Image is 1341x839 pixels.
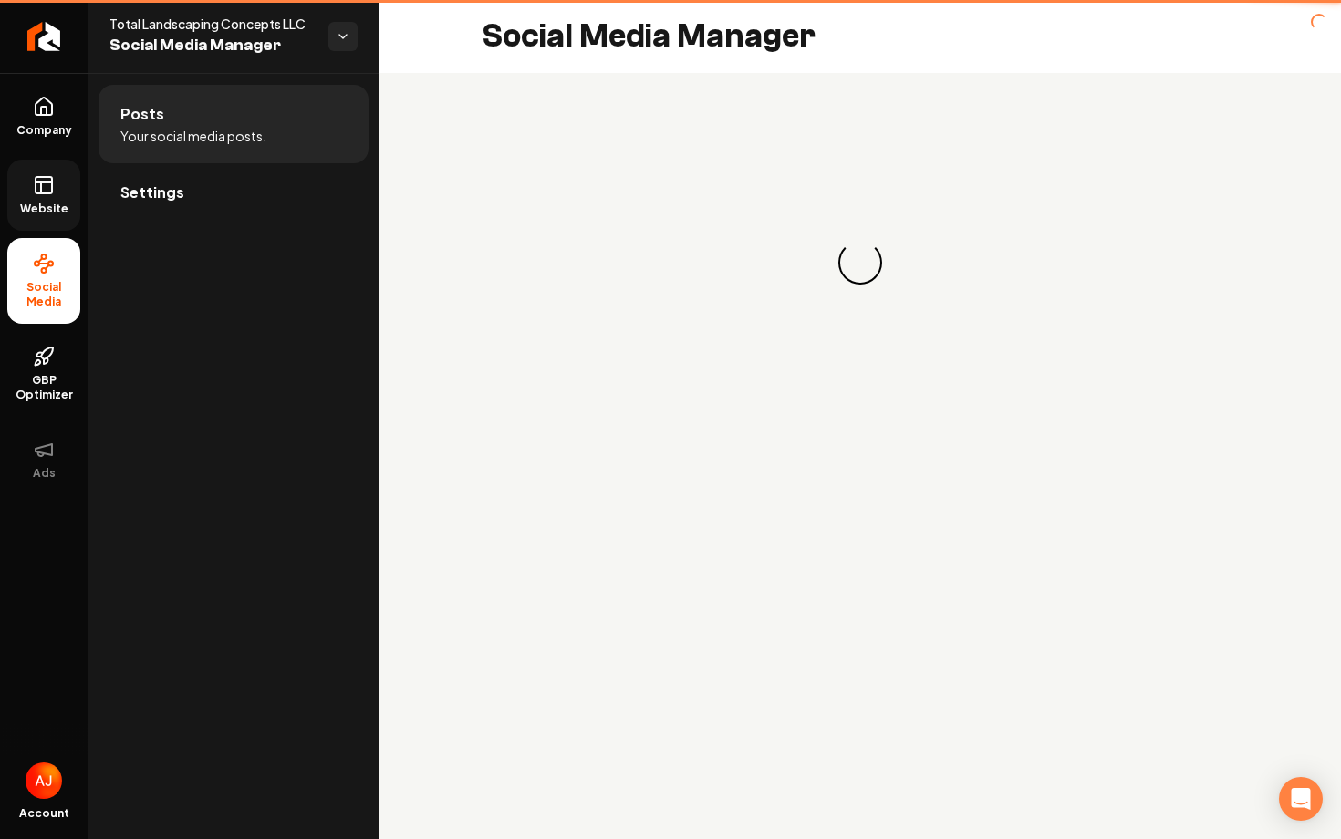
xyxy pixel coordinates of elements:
[109,15,314,33] span: Total Landscaping Concepts LLC
[7,160,80,231] a: Website
[27,22,61,51] img: Rebolt Logo
[482,18,816,55] h2: Social Media Manager
[7,373,80,402] span: GBP Optimizer
[26,466,63,481] span: Ads
[13,202,76,216] span: Website
[19,806,69,821] span: Account
[7,331,80,417] a: GBP Optimizer
[7,424,80,495] button: Ads
[109,33,314,58] span: Social Media Manager
[7,81,80,152] a: Company
[7,280,80,309] span: Social Media
[9,123,79,138] span: Company
[26,762,62,799] button: Open user button
[1279,777,1323,821] div: Open Intercom Messenger
[120,181,184,203] span: Settings
[120,103,164,125] span: Posts
[99,163,369,222] a: Settings
[26,762,62,799] img: Austin Jellison
[120,127,266,145] span: Your social media posts.
[835,237,887,289] div: Loading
